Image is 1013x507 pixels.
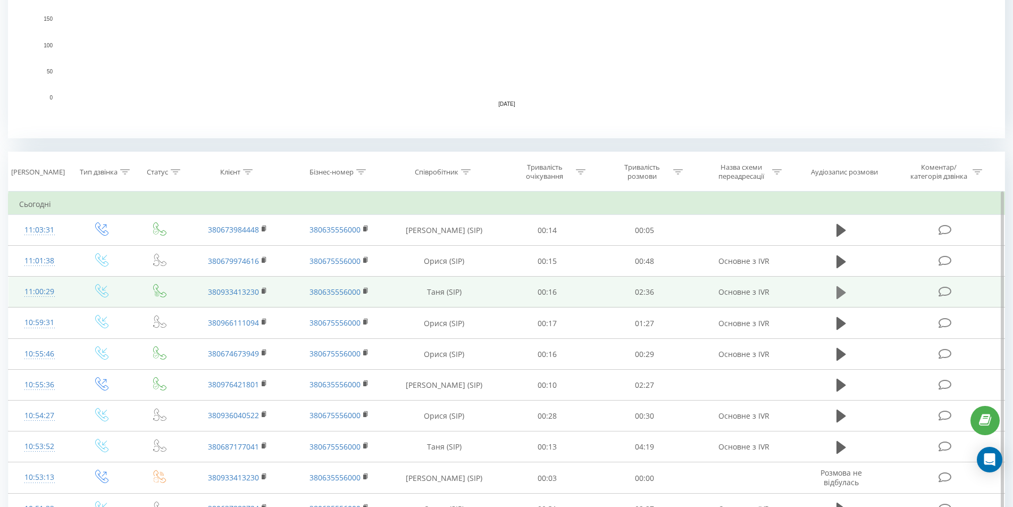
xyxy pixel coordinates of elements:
[24,472,54,482] font: 10:53:13
[635,318,654,328] font: 01:27
[309,410,361,420] a: 380675556000
[538,318,557,328] font: 00:17
[309,256,361,266] a: 380675556000
[44,16,53,22] text: 150
[208,472,259,483] a: 380933413230
[309,287,361,297] a: 380635556000
[208,318,259,328] a: 380966111094
[309,442,361,452] a: 380675556000
[910,162,967,181] font: Коментар/категорія дзвінка
[147,167,168,177] font: Статус
[24,379,54,389] font: 10:55:36
[498,101,515,107] text: [DATE]
[309,472,361,483] a: 380635556000
[208,410,259,420] a: 380936040522
[718,442,769,452] font: Основне з IVR
[526,162,563,181] font: Тривалість очікування
[208,379,259,389] a: 380976421801
[427,287,462,297] font: Таня (SIP)
[47,69,53,74] text: 50
[406,473,482,483] font: [PERSON_NAME] (SIP)
[24,348,54,359] font: 10:55:46
[220,167,240,177] font: Клієнт
[424,256,464,266] font: Орися (SIP)
[11,167,65,177] font: [PERSON_NAME]
[538,349,557,359] font: 00:16
[24,317,54,327] font: 10:59:31
[309,379,361,389] a: 380635556000
[718,318,769,328] font: Основне з IVR
[821,468,862,487] font: Розмова не відбулась
[538,442,557,452] font: 00:13
[811,167,878,177] font: Аудіозапис розмови
[80,167,118,177] font: Тип дзвінка
[538,287,557,297] font: 00:16
[538,256,557,266] font: 00:15
[424,349,464,359] font: Орися (SIP)
[208,442,259,452] a: 380687177041
[538,225,557,235] font: 00:14
[208,256,259,266] a: 380679974616
[424,318,464,328] font: Орися (SIP)
[718,162,764,181] font: Назва схеми переадресації
[208,287,259,297] a: 380933413230
[635,287,654,297] font: 02:36
[538,411,557,421] font: 00:28
[718,349,769,359] font: Основне з IVR
[538,380,557,390] font: 00:10
[635,225,654,235] font: 00:05
[635,380,654,390] font: 02:27
[309,225,361,235] a: 380635556000
[406,225,482,235] font: [PERSON_NAME] (SIP)
[718,256,769,266] font: Основне з IVR
[635,442,654,452] font: 04:19
[427,442,462,452] font: Таня (SIP)
[538,473,557,483] font: 00:03
[718,287,769,297] font: Основне з IVR
[24,441,54,451] font: 10:53:52
[624,162,660,181] font: Тривалість розмови
[977,447,1002,472] div: Відкрити Intercom Messenger
[635,349,654,359] font: 00:29
[49,95,53,101] text: 0
[309,348,361,359] a: 380675556000
[208,225,259,235] a: 380673984448
[635,473,654,483] font: 00:00
[718,411,769,421] font: Основне з IVR
[19,199,51,209] font: Сьогодні
[309,318,361,328] a: 380675556000
[406,380,482,390] font: [PERSON_NAME] (SIP)
[24,286,54,296] font: 11:00:29
[635,411,654,421] font: 00:30
[24,225,54,235] font: 11:03:31
[24,255,54,265] font: 11:01:38
[208,348,259,359] a: 380674673949
[24,410,54,420] font: 10:54:27
[635,256,654,266] font: 00:48
[309,167,354,177] font: Бізнес-номер
[424,411,464,421] font: Орися (SIP)
[44,43,53,48] text: 100
[415,167,458,177] font: Співробітник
